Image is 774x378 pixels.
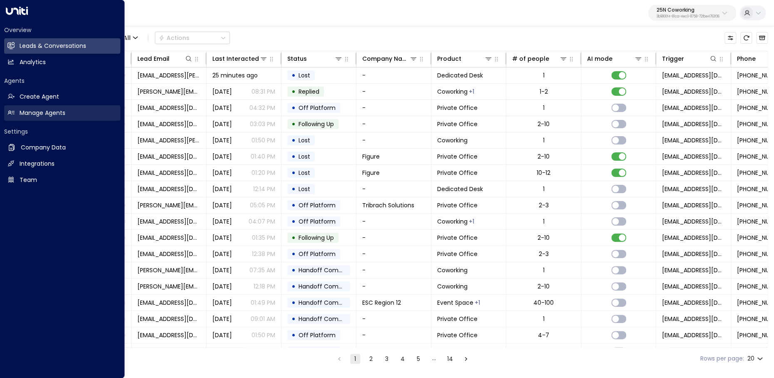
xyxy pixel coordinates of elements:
[512,54,567,64] div: # of people
[299,266,357,274] span: Handoff Completed
[662,104,725,112] span: noreply@notifications.hubspot.com
[538,152,550,161] div: 2-10
[538,120,550,128] div: 2-10
[251,347,275,356] p: 05:19 PM
[362,169,380,177] span: Figure
[543,71,545,80] div: 1
[539,250,549,258] div: 2-3
[587,54,642,64] div: AI mode
[662,120,725,128] span: noreply@notifications.hubspot.com
[437,71,483,80] span: Dedicated Desk
[212,347,232,356] span: Aug 07, 2025
[137,87,200,96] span: gabis@slhaccounting.com
[299,298,357,307] span: Handoff Completed
[543,104,545,112] div: 1
[662,282,725,291] span: noreply@notifications.hubspot.com
[155,32,230,44] button: Actions
[461,354,471,364] button: Go to next page
[437,298,473,307] span: Event Space
[662,136,725,144] span: noreply@notifications.hubspot.com
[437,185,483,193] span: Dedicated Desk
[469,87,474,96] div: Private Office
[4,140,120,155] a: Company Data
[137,136,200,144] span: nico.myers.94@gmail.com
[437,266,468,274] span: Coworking
[250,201,275,209] p: 05:05 PM
[662,331,725,339] span: noreply@notifications.hubspot.com
[287,54,343,64] div: Status
[356,343,431,359] td: -
[251,331,275,339] p: 01:50 PM
[20,176,37,184] h2: Team
[291,166,296,180] div: •
[356,279,431,294] td: -
[299,234,334,242] span: Following Up
[137,217,200,226] span: robandsusan2908@gmail.com
[299,217,336,226] span: Off Platform
[212,298,232,307] span: Aug 12, 2025
[212,104,232,112] span: Yesterday
[740,32,752,44] span: Refresh
[250,120,275,128] p: 03:03 PM
[212,266,232,274] span: Aug 18, 2025
[648,5,736,21] button: 25N Coworking3b9800f4-81ca-4ec0-8758-72fbe4763f36
[356,100,431,116] td: -
[137,234,200,242] span: rkazerooni74@gmail.com
[291,214,296,229] div: •
[299,71,310,80] span: Lost
[20,42,86,50] h2: Leads & Conversations
[299,250,336,258] span: Off Platform
[445,354,455,364] button: Go to page 14
[254,282,275,291] p: 12:18 PM
[291,279,296,293] div: •
[356,230,431,246] td: -
[350,354,360,364] button: page 1
[137,54,169,64] div: Lead Email
[334,353,471,364] nav: pagination navigation
[362,54,409,64] div: Company Name
[437,54,493,64] div: Product
[4,77,120,85] h2: Agents
[212,136,232,144] span: Yesterday
[291,117,296,131] div: •
[249,217,275,226] p: 04:07 PM
[291,231,296,245] div: •
[137,282,200,291] span: fred@cargomaxxlogistics.com
[249,104,275,112] p: 04:32 PM
[291,101,296,115] div: •
[137,185,200,193] span: prateekdhall@gmail.com
[437,250,478,258] span: Private Office
[251,315,275,323] p: 09:01 AM
[382,354,392,364] button: Go to page 3
[356,311,431,327] td: -
[251,136,275,144] p: 01:50 PM
[4,172,120,188] a: Team
[724,32,736,44] button: Customize
[437,152,478,161] span: Private Office
[662,185,725,193] span: noreply@notifications.hubspot.com
[437,104,478,112] span: Private Office
[212,169,232,177] span: Jul 09, 2025
[252,234,275,242] p: 01:35 PM
[251,87,275,96] p: 08:31 PM
[398,354,408,364] button: Go to page 4
[212,217,232,226] span: Aug 18, 2025
[291,182,296,196] div: •
[212,152,232,161] span: Yesterday
[291,85,296,99] div: •
[212,201,232,209] span: Aug 18, 2025
[159,34,189,42] div: Actions
[212,71,258,80] span: 25 minutes ago
[212,315,232,323] span: Aug 12, 2025
[437,217,468,226] span: Coworking
[291,344,296,358] div: •
[4,55,120,70] a: Analytics
[356,132,431,148] td: -
[299,136,310,144] span: Lost
[299,87,319,96] span: Replied
[356,67,431,83] td: -
[212,250,232,258] span: Aug 18, 2025
[4,127,120,136] h2: Settings
[538,234,550,242] div: 2-10
[291,149,296,164] div: •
